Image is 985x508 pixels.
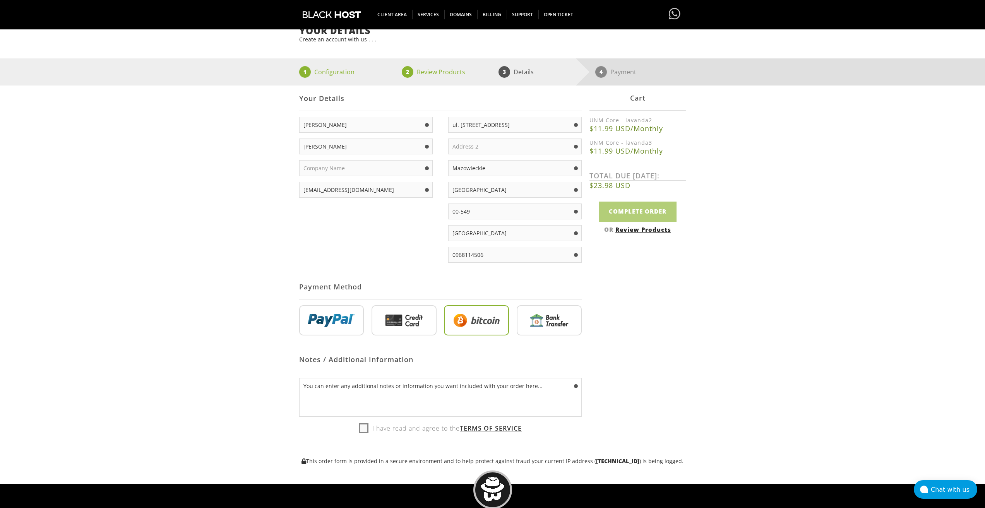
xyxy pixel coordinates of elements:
[299,160,433,176] input: Company Name
[299,274,582,299] div: Payment Method
[402,66,413,78] span: 2
[299,305,364,335] img: PayPal.png
[412,10,445,19] span: SERVICES
[448,160,582,176] input: City
[589,124,686,133] b: $11.99 USD/Monthly
[538,10,579,19] span: Open Ticket
[314,66,355,78] p: Configuration
[599,202,677,221] input: Complete Order
[589,226,686,233] div: OR
[460,424,522,433] a: Terms of Service
[514,66,534,78] p: Details
[610,66,636,78] p: Payment
[589,86,686,111] div: Cart
[444,305,509,335] img: Bitcoin.png
[589,171,686,181] label: TOTAL DUE [DATE]:
[615,226,671,233] a: Review Products
[477,10,507,19] span: Billing
[498,66,510,78] span: 3
[507,10,539,19] span: Support
[448,182,582,198] input: State/Region
[589,139,686,146] label: UNM Core - lavanda3
[517,305,582,335] img: Bank%20Transfer.png
[299,86,582,111] div: Your Details
[299,347,582,372] div: Notes / Additional Information
[299,182,433,198] input: Email Address
[589,181,686,190] b: $23.98 USD
[299,139,433,154] input: Last Name
[299,66,311,78] span: 1
[372,305,437,335] img: Credit%20Card.png
[448,139,582,154] input: Address 2
[596,457,639,465] strong: [TECHNICAL_ID]
[417,66,465,78] p: Review Products
[299,36,686,43] p: Create an account with us . . .
[299,378,582,417] textarea: You can enter any additional notes or information you want included with your order here...
[448,247,582,263] input: Phone Number
[589,146,686,156] b: $11.99 USD/Monthly
[372,10,413,19] span: CLIENT AREA
[931,486,977,493] div: Chat with us
[299,26,686,36] h1: Your Details
[299,117,433,133] input: First Name
[589,116,686,124] label: UNM Core - lavanda2
[444,10,478,19] span: Domains
[448,117,582,133] input: Address 1
[359,422,522,434] label: I have read and agree to the
[448,204,582,219] input: Zip Code
[914,480,977,499] button: Chat with us
[595,66,607,78] span: 4
[299,457,686,465] p: This order form is provided in a secure environment and to help protect against fraud your curren...
[480,477,505,501] img: BlackHOST mascont, Blacky.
